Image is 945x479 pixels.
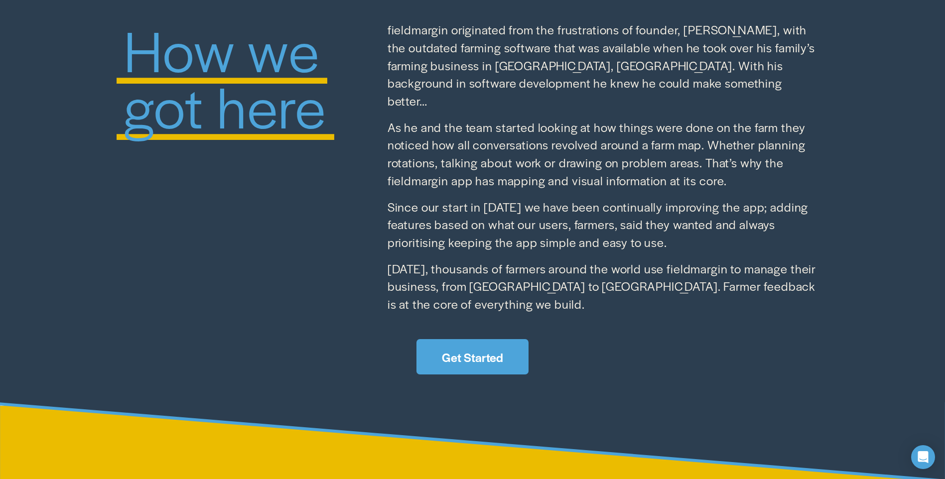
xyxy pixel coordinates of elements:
p: [DATE], thousands of farmers around the world use fieldmargin to manage their business, from [GEO... [388,260,821,313]
p: Since our start in [DATE] we have been continually improving the app; adding features based on wh... [388,198,821,251]
p: fieldmargin originated from the frustrations of founder, [PERSON_NAME], with the outdated farming... [388,21,821,110]
span: How we got here [124,9,333,145]
a: Get Started [416,339,528,374]
div: Open Intercom Messenger [911,445,935,469]
p: As he and the team started looking at how things were done on the farm they noticed how all conve... [388,119,821,190]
